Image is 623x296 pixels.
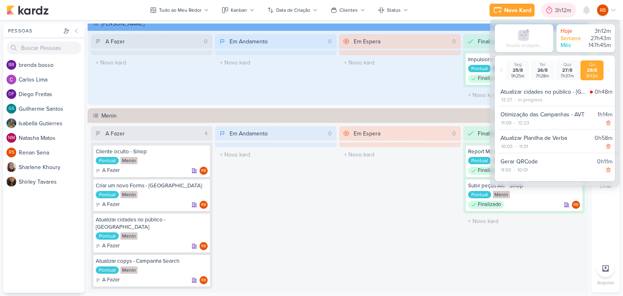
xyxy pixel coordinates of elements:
[200,276,208,284] div: Responsável: Rogerio Bispo
[8,136,15,140] p: NM
[6,162,16,172] img: Sharlene Khoury
[201,279,206,283] p: RB
[19,134,84,142] div: N a t a s h a M a t o s
[200,201,208,209] div: Rogerio Bispo
[586,28,611,35] div: 3h12m
[120,157,137,164] div: Menin
[478,201,501,209] p: Finalizado
[501,110,594,119] div: Otimização das Campanhas - AVT
[201,169,206,173] p: RB
[508,67,528,73] div: 25/8
[19,75,84,84] div: C a r l o s L i m a
[102,242,120,250] p: A Fazer
[6,27,62,34] div: Pessoas
[354,37,380,46] div: Em Espera
[341,57,459,69] input: + Novo kard
[513,96,518,103] div: -
[501,88,586,96] div: Atualizar cidades no público - [GEOGRAPHIC_DATA]
[478,75,501,83] p: Finalizado
[96,182,208,189] div: Criar um novo Forms - Verona
[217,149,335,161] input: + Novo kard
[354,129,380,138] div: Em Espera
[557,73,577,79] div: 7h37m
[201,245,206,249] p: RB
[468,148,580,155] div: Report Menin
[6,75,16,84] img: Carlos Lima
[449,129,459,138] div: 0
[92,57,211,69] input: + Novo kard
[200,167,208,175] div: Rogerio Bispo
[508,73,528,79] div: 9h25m
[468,157,491,164] div: Pontual
[572,201,580,209] div: Responsável: Rogerio Bispo
[512,119,517,127] div: -
[19,61,84,69] div: b r e n d a b o s s o
[597,157,612,166] div: 0h11m
[597,4,608,16] div: Rogerio Bispo
[96,266,119,274] div: Pontual
[9,150,14,155] p: RS
[574,203,578,207] p: RB
[595,134,612,142] div: 0h58m
[478,129,503,138] div: Finalizado
[120,266,137,274] div: Menin
[96,232,119,240] div: Pontual
[465,89,583,101] input: + Novo kard
[19,163,84,172] div: S h a r l e n e K h o u r y
[6,5,49,15] img: kardz.app
[200,242,208,250] div: Rogerio Bispo
[19,90,84,99] div: D i e g o F r e i t a s
[230,37,268,46] div: Em Andamento
[96,191,119,198] div: Pontual
[102,167,120,175] p: A Fazer
[506,43,542,48] div: Sessão desligada...
[590,90,593,94] img: tracking
[555,6,574,15] div: 3h12m
[478,167,501,175] p: Finalizado
[468,182,580,189] div: Subir peças Ale - Sinop
[6,177,16,187] img: Shirley Tavares
[501,96,513,103] div: 12:27
[561,42,585,49] div: Mês
[19,178,84,186] div: S h i r l e y T a v a r e s
[96,257,208,265] div: Atualizar copys - Campanha Search
[468,75,504,83] div: Finalizado
[493,191,510,198] div: Menin
[597,110,612,119] div: 1h14m
[120,232,137,240] div: Menin
[586,42,611,49] div: 147h45m
[102,276,120,284] p: A Fazer
[501,143,513,150] div: 10:03
[533,62,552,67] div: Ter
[102,201,120,209] p: A Fazer
[230,129,268,138] div: Em Andamento
[449,37,459,46] div: 0
[19,105,84,113] div: G u i l h e r m e S a n t o s
[200,167,208,175] div: Responsável: Rogerio Bispo
[6,104,16,114] div: Guilherme Santos
[582,73,602,79] div: 3h12m
[533,67,552,73] div: 26/8
[533,73,552,79] div: 7h28m
[586,35,611,42] div: 27h43m
[468,191,491,198] div: Pontual
[557,62,577,67] div: Qua
[6,133,16,143] div: Natasha Matos
[490,4,535,17] button: Novo Kard
[201,203,206,207] p: RB
[518,96,543,103] div: in progress
[597,279,614,286] p: Arquivo
[96,276,120,284] div: A Fazer
[513,143,518,150] div: -
[105,129,125,138] div: A Fazer
[101,112,586,120] div: Menin
[501,157,594,166] div: Gerar QRCode
[96,148,208,155] div: Cliente oculto - Sinop
[19,119,84,128] div: I s a b e l l a G u t i e r r e s
[582,67,602,73] div: 28/8
[19,148,84,157] div: R e n a n S e n a
[595,88,612,96] div: 0h48m
[600,6,606,14] p: RB
[6,118,16,128] img: Isabella Gutierres
[468,56,580,63] div: Impulsionamento Ale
